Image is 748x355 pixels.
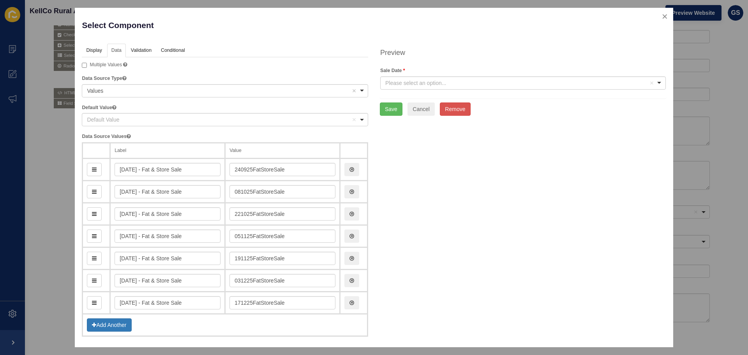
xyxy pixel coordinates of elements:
span: Values [87,88,103,94]
a: Conditional [157,44,189,58]
button: Save [380,102,402,116]
h4: Preview [380,48,666,58]
label: Sale Date [380,67,405,74]
label: Default Value [82,104,116,111]
div: Default Value [87,116,351,124]
a: Data [107,44,126,58]
th: Label [110,143,225,159]
button: Cancel [408,102,435,116]
label: Data Source Type [82,75,126,82]
div: Please select an option... [385,79,649,87]
button: Remove item: 'Default Value' [350,116,358,124]
a: Validation [127,44,156,58]
button: Remove item: 'values' [350,87,358,95]
span: Multiple Values [90,62,122,67]
button: Add Another [87,318,131,332]
button: close [657,8,673,25]
input: Multiple Values [82,63,87,68]
button: Remove [440,102,470,116]
button: Remove item: 'Please select an option...' [648,79,656,87]
th: Value [225,143,340,159]
label: Data Source Values [82,133,131,140]
a: Display [82,44,106,58]
p: Select Component [82,15,368,35]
